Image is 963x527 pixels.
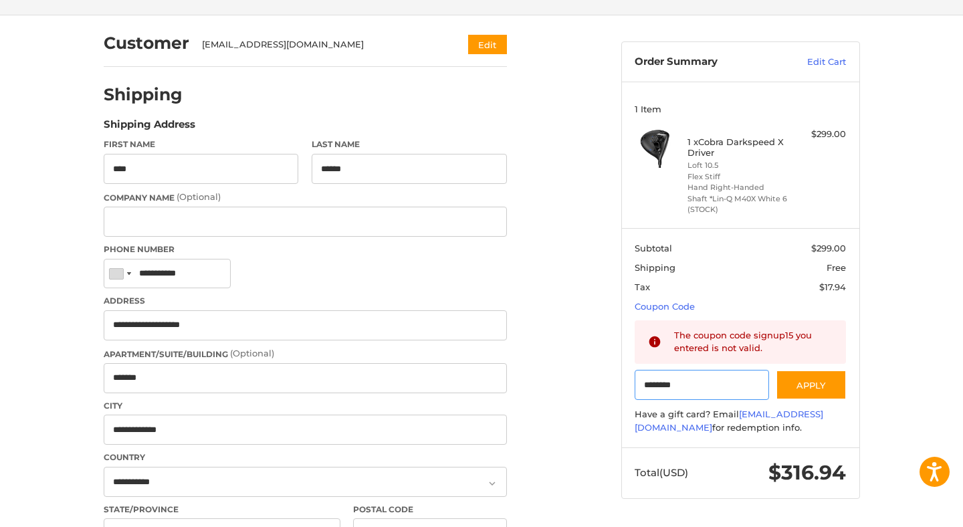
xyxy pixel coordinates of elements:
label: Last Name [312,138,507,150]
label: City [104,400,507,412]
li: Shaft *Lin-Q M40X White 6 (STOCK) [687,193,790,215]
a: Coupon Code [635,301,695,312]
h3: Order Summary [635,56,778,69]
div: Have a gift card? Email for redemption info. [635,408,846,434]
h2: Shipping [104,84,183,105]
label: State/Province [104,504,340,516]
a: [EMAIL_ADDRESS][DOMAIN_NAME] [635,409,823,433]
small: (Optional) [177,191,221,202]
span: Total (USD) [635,466,688,479]
a: Edit Cart [778,56,846,69]
li: Flex Stiff [687,171,790,183]
label: Postal Code [353,504,507,516]
label: Phone Number [104,243,507,255]
span: $17.94 [819,282,846,292]
li: Hand Right-Handed [687,182,790,193]
input: Gift Certificate or Coupon Code [635,370,769,400]
h2: Customer [104,33,189,54]
div: The coupon code signup15 you entered is not valid. [674,329,833,355]
span: Subtotal [635,243,672,253]
div: $299.00 [793,128,846,141]
button: Apply [776,370,847,400]
span: Tax [635,282,650,292]
label: First Name [104,138,299,150]
li: Loft 10.5 [687,160,790,171]
h4: 1 x Cobra Darkspeed X Driver [687,136,790,159]
label: Apartment/Suite/Building [104,347,507,360]
legend: Shipping Address [104,117,195,138]
label: Company Name [104,191,507,204]
button: Edit [468,35,507,54]
span: Shipping [635,262,675,273]
label: Address [104,295,507,307]
div: [EMAIL_ADDRESS][DOMAIN_NAME] [202,38,442,51]
span: $316.94 [768,460,846,485]
span: $299.00 [811,243,846,253]
label: Country [104,451,507,463]
small: (Optional) [230,348,274,358]
span: Free [827,262,846,273]
h3: 1 Item [635,104,846,114]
